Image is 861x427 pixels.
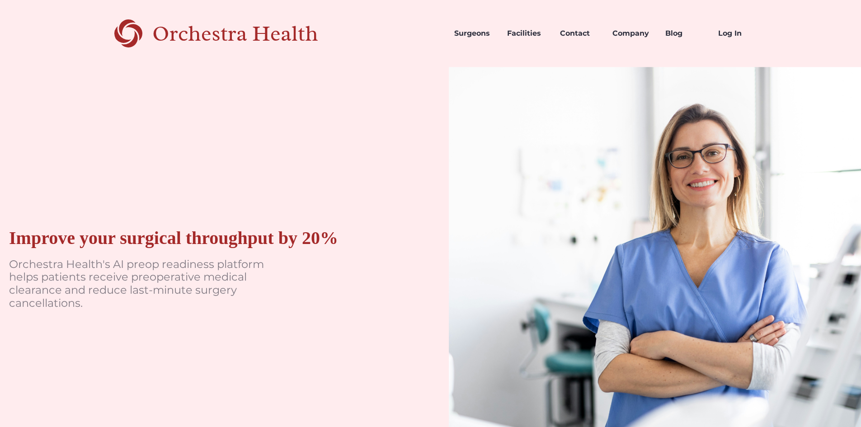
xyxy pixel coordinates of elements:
[658,18,711,49] a: Blog
[500,18,553,49] a: Facilities
[9,258,280,310] p: Orchestra Health's AI preop readiness platform helps patients receive preoperative medical cleara...
[152,24,350,43] div: Orchestra Health
[711,18,764,49] a: Log In
[553,18,606,49] a: Contact
[447,18,500,49] a: Surgeons
[9,227,338,249] div: Improve your surgical throughput by 20%
[98,18,350,49] a: home
[605,18,658,49] a: Company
